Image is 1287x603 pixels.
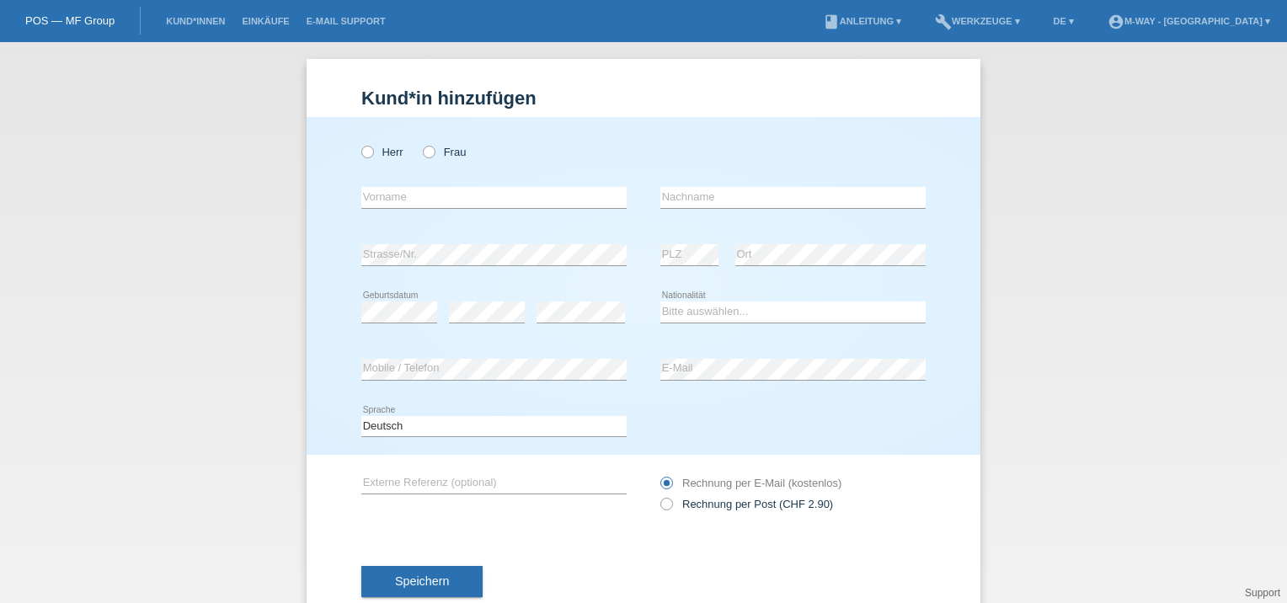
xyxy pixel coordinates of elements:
[361,88,926,109] h1: Kund*in hinzufügen
[1108,13,1124,30] i: account_circle
[361,566,483,598] button: Speichern
[1245,587,1280,599] a: Support
[423,146,434,157] input: Frau
[395,574,449,588] span: Speichern
[927,16,1028,26] a: buildWerkzeuge ▾
[1099,16,1279,26] a: account_circlem-way - [GEOGRAPHIC_DATA] ▾
[361,146,403,158] label: Herr
[660,477,841,489] label: Rechnung per E-Mail (kostenlos)
[423,146,466,158] label: Frau
[660,477,671,498] input: Rechnung per E-Mail (kostenlos)
[233,16,297,26] a: Einkäufe
[935,13,952,30] i: build
[823,13,840,30] i: book
[25,14,115,27] a: POS — MF Group
[361,146,372,157] input: Herr
[660,498,671,519] input: Rechnung per Post (CHF 2.90)
[1045,16,1082,26] a: DE ▾
[298,16,394,26] a: E-Mail Support
[814,16,910,26] a: bookAnleitung ▾
[158,16,233,26] a: Kund*innen
[660,498,833,510] label: Rechnung per Post (CHF 2.90)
